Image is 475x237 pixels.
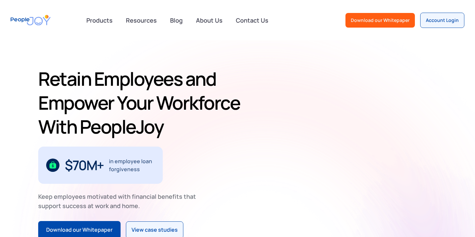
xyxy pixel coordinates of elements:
div: 1 / 3 [38,147,163,184]
div: Products [82,14,117,27]
a: Blog [166,13,187,28]
h1: Retain Employees and Empower Your Workforce With PeopleJoy [38,67,245,139]
div: Keep employees motivated with financial benefits that support success at work and home. [38,192,202,210]
a: Account Login [420,13,464,28]
div: Account Login [426,17,459,24]
div: $70M+ [65,160,104,171]
a: Resources [122,13,161,28]
a: home [11,11,50,30]
div: Download our Whitepaper [46,226,113,234]
a: About Us [192,13,227,28]
a: Download our Whitepaper [345,13,415,28]
div: in employee loan forgiveness [109,157,155,173]
a: Contact Us [232,13,272,28]
div: View case studies [132,226,178,234]
div: Download our Whitepaper [351,17,410,24]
